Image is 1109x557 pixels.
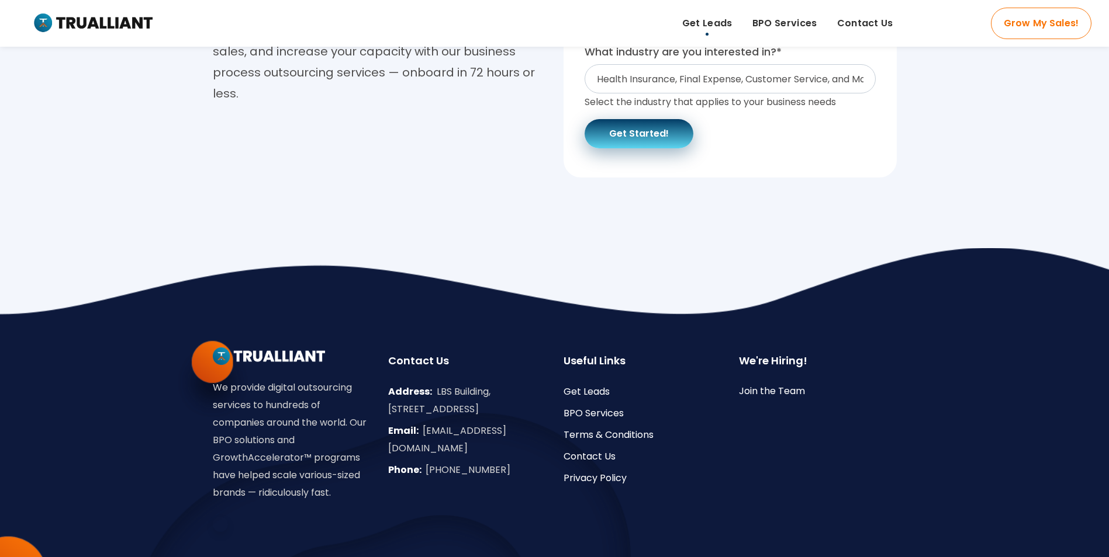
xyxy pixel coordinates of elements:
a: Get Leads [564,385,610,398]
a: Privacy Policy [564,471,627,485]
span: BPO Services [752,15,817,32]
a: Contact Us [564,450,616,463]
span: Contact Us [837,15,893,32]
span: Phone: [388,463,422,476]
span: Contact Us [388,353,449,368]
label: What industry are you interested in? [585,42,876,62]
span: We provide digital outsourcing services to hundreds of companies around the world. Our BPO soluti... [213,381,367,499]
a: BPO Services [564,406,624,420]
a: [EMAIL_ADDRESS][DOMAIN_NAME] [388,424,506,455]
span: Email: [388,424,419,437]
a: Facebook [213,517,228,532]
span: LBS Building, [STREET_ADDRESS] [388,385,490,416]
span: Address: [388,385,432,398]
span: Useful Links [564,353,626,368]
a: Grow My Sales! [991,8,1091,39]
a: Join the Team [739,384,805,398]
button: Get Started! [585,119,693,148]
span: Get Leads [682,15,733,32]
span: We're Hiring! [739,353,807,368]
span: Select the industry that applies to your business needs [585,95,836,109]
a: [PHONE_NUMBER] [426,463,510,476]
a: Terms & Conditions [564,428,654,441]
